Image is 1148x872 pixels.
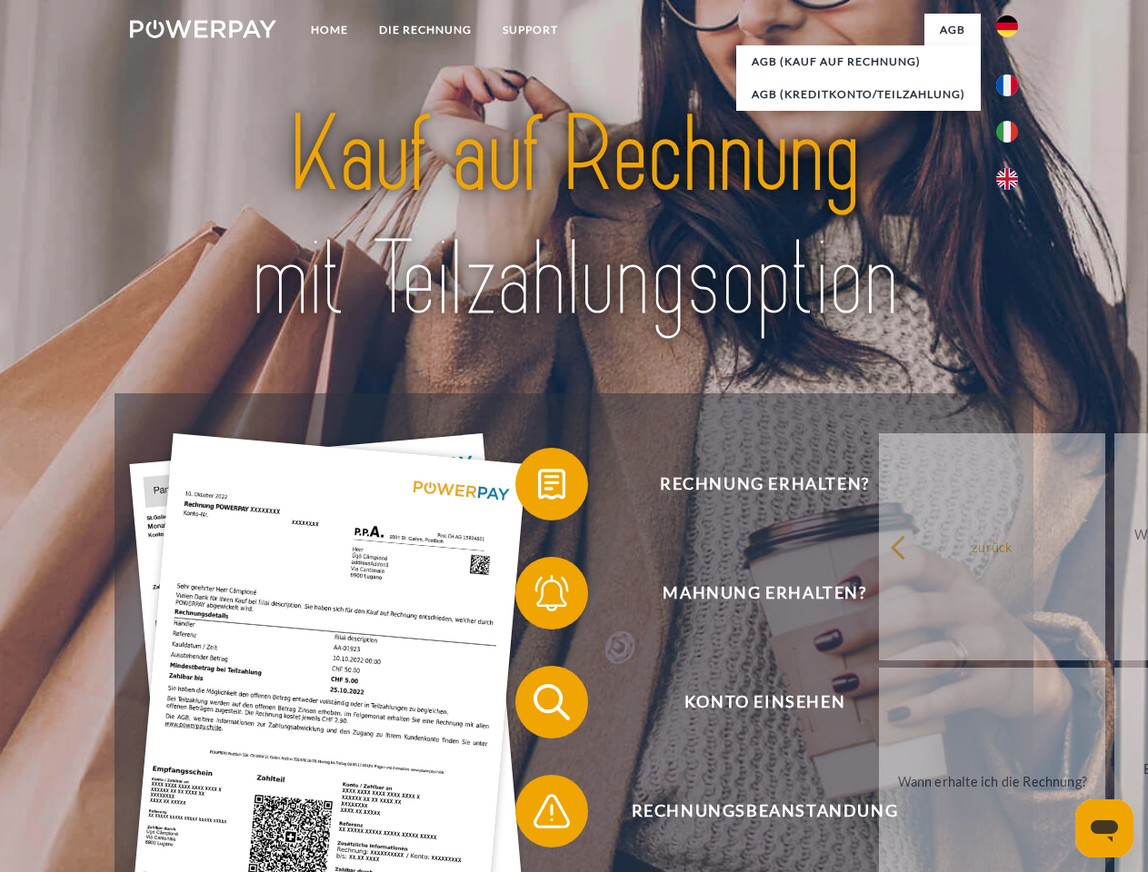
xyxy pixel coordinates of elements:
img: logo-powerpay-white.svg [130,20,276,38]
div: zurück [890,534,1094,559]
img: it [996,121,1018,143]
button: Mahnung erhalten? [515,557,988,629]
iframe: Schaltfläche zum Öffnen des Messaging-Fensters [1075,799,1133,857]
span: Rechnung erhalten? [542,448,987,520]
a: AGB (Kreditkonto/Teilzahlung) [736,78,981,111]
a: SUPPORT [487,14,574,46]
span: Rechnungsbeanstandung [542,775,987,847]
a: agb [924,14,981,46]
button: Konto einsehen [515,666,988,738]
a: DIE RECHNUNG [364,14,487,46]
div: Wann erhalte ich die Rechnung? [890,768,1094,793]
img: qb_bill.svg [529,461,574,507]
span: Mahnung erhalten? [542,557,987,629]
button: Rechnung erhalten? [515,448,988,520]
a: Home [295,14,364,46]
a: AGB (Kauf auf Rechnung) [736,45,981,78]
img: de [996,15,1018,37]
img: qb_warning.svg [529,788,574,834]
img: fr [996,74,1018,96]
span: Konto einsehen [542,666,987,738]
img: qb_search.svg [529,679,574,725]
img: qb_bell.svg [529,570,574,616]
img: en [996,168,1018,190]
button: Rechnungsbeanstandung [515,775,988,847]
img: title-powerpay_de.svg [174,87,974,348]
